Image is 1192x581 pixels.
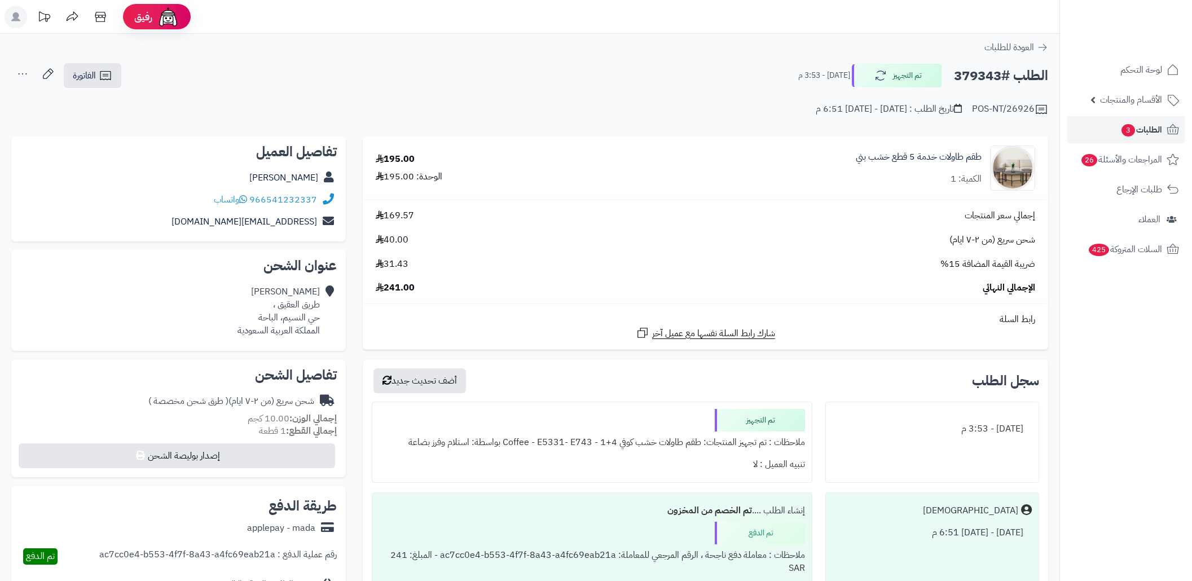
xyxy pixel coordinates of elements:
[972,374,1039,388] h3: سجل الطلب
[1067,116,1185,143] a: الطلبات3
[949,234,1035,247] span: شحن سريع (من ٢-٧ ايام)
[376,170,442,183] div: الوحدة: 195.00
[379,454,805,476] div: تنبيه العميل : لا
[248,412,337,425] small: 10.00 كجم
[373,368,466,393] button: أضف تحديث جديد
[20,259,337,272] h2: عنوان الشحن
[984,41,1034,54] span: العودة للطلبات
[1067,146,1185,173] a: المراجعات والأسئلة26
[134,10,152,24] span: رفيق
[376,153,415,166] div: 195.00
[20,368,337,382] h2: تفاصيل الشحن
[1067,206,1185,233] a: العملاء
[249,171,318,184] a: [PERSON_NAME]
[1088,241,1162,257] span: السلات المتروكة
[19,443,335,468] button: إصدار بوليصة الشحن
[833,418,1032,440] div: [DATE] - 3:53 م
[379,500,805,522] div: إنشاء الطلب ....
[715,409,805,432] div: تم التجهيز
[148,395,314,408] div: شحن سريع (من ٢-٧ ايام)
[652,327,775,340] span: شارك رابط السلة نفسها مع عميل آخر
[148,394,228,408] span: ( طرق شحن مخصصة )
[376,281,415,294] span: 241.00
[214,193,247,206] a: واتساب
[852,64,942,87] button: تم التجهيز
[376,234,408,247] span: 40.00
[1116,182,1162,197] span: طلبات الإرجاع
[1089,244,1109,256] span: 425
[64,63,121,88] a: الفاتورة
[367,313,1044,326] div: رابط السلة
[1081,154,1097,166] span: 26
[157,6,179,28] img: ai-face.png
[816,103,962,116] div: تاريخ الطلب : [DATE] - [DATE] 6:51 م
[30,6,58,31] a: تحديثات المنصة
[99,548,337,565] div: رقم عملية الدفع : ac7cc0e4-b553-4f7f-8a43-a4fc69eab21a
[379,432,805,454] div: ملاحظات : تم تجهيز المنتجات: طقم طاولات خشب كوفي 4+1 - Coffee - E5331- E743 بواسطة: استلام وفرز ب...
[1067,176,1185,203] a: طلبات الإرجاع
[247,522,315,535] div: applepay - mada
[1121,124,1135,137] span: 3
[798,70,850,81] small: [DATE] - 3:53 م
[376,258,408,271] span: 31.43
[951,173,982,186] div: الكمية: 1
[286,424,337,438] strong: إجمالي القطع:
[249,193,317,206] a: 966541232337
[923,504,1018,517] div: [DEMOGRAPHIC_DATA]
[856,151,982,164] a: طقم طاولات خدمة 5 قطع خشب بني
[1120,62,1162,78] span: لوحة التحكم
[965,209,1035,222] span: إجمالي سعر المنتجات
[1067,236,1185,263] a: السلات المتروكة425
[379,544,805,579] div: ملاحظات : معاملة دفع ناجحة ، الرقم المرجعي للمعاملة: ac7cc0e4-b553-4f7f-8a43-a4fc69eab21a - المبل...
[1138,212,1160,227] span: العملاء
[667,504,752,517] b: تم الخصم من المخزون
[376,209,414,222] span: 169.57
[715,522,805,544] div: تم الدفع
[833,522,1032,544] div: [DATE] - [DATE] 6:51 م
[259,424,337,438] small: 1 قطعة
[237,285,320,337] div: [PERSON_NAME] طريق العقيق ، حي النسيم، الباحة المملكة العربية السعودية
[1080,152,1162,168] span: المراجعات والأسئلة
[1100,92,1162,108] span: الأقسام والمنتجات
[171,215,317,228] a: [EMAIL_ADDRESS][DOMAIN_NAME]
[73,69,96,82] span: الفاتورة
[1120,122,1162,138] span: الطلبات
[289,412,337,425] strong: إجمالي الوزن:
[984,41,1048,54] a: العودة للطلبات
[983,281,1035,294] span: الإجمالي النهائي
[954,64,1048,87] h2: الطلب #379343
[636,326,775,340] a: شارك رابط السلة نفسها مع عميل آخر
[1067,56,1185,83] a: لوحة التحكم
[269,499,337,513] h2: طريقة الدفع
[991,146,1035,191] img: 1758107589-1-90x90.jpg
[940,258,1035,271] span: ضريبة القيمة المضافة 15%
[26,549,55,563] span: تم الدفع
[972,103,1048,116] div: POS-NT/26926
[20,145,337,159] h2: تفاصيل العميل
